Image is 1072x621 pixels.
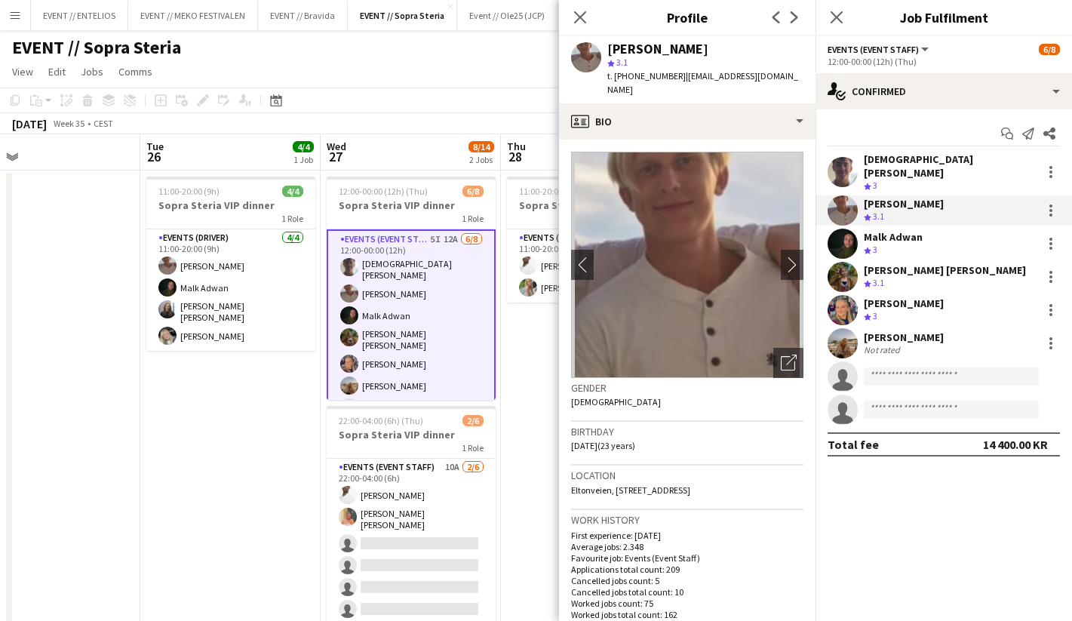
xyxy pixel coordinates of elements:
h3: Birthday [571,425,803,438]
h3: Sopra Steria VIP dinner [327,198,496,212]
button: EVENT // Bravida [258,1,348,30]
h3: Profile [559,8,816,27]
div: 2 Jobs [469,154,493,165]
p: Worked jobs count: 75 [571,598,803,609]
div: Open photos pop-in [773,348,803,378]
span: 28 [505,148,526,165]
img: Crew avatar or photo [571,152,803,378]
span: 11:00-20:00 (9h) [519,186,580,197]
div: [PERSON_NAME] [864,330,944,344]
button: RF // Oslobukta 2025 [558,1,660,30]
app-job-card: 12:00-00:00 (12h) (Thu)6/8Sopra Steria VIP dinner1 RoleEvents (Event Staff)5I12A6/812:00-00:00 (1... [327,177,496,400]
div: [PERSON_NAME] [864,197,944,211]
p: Cancelled jobs total count: 10 [571,586,803,598]
div: Malk Adwan [864,230,923,244]
div: Total fee [828,437,879,452]
span: 3 [873,244,877,255]
div: Not rated [864,344,903,355]
div: 14 400.00 KR [983,437,1048,452]
h3: Gender [571,381,803,395]
span: 1 Role [462,442,484,453]
span: 2/6 [462,415,484,426]
a: View [6,62,39,81]
div: [PERSON_NAME] [PERSON_NAME] [864,263,1026,277]
span: 22:00-04:00 (6h) (Thu) [339,415,423,426]
h1: EVENT // Sopra Steria [12,36,181,59]
a: Jobs [75,62,109,81]
span: 3.1 [873,211,884,222]
div: Bio [559,103,816,140]
div: [DEMOGRAPHIC_DATA][PERSON_NAME] [864,152,1036,180]
div: 12:00-00:00 (12h) (Thu) [828,56,1060,67]
p: Worked jobs total count: 162 [571,609,803,620]
h3: Sopra Steria VIP dinner [327,428,496,441]
span: 12:00-00:00 (12h) (Thu) [339,186,428,197]
h3: Sopra Steria VIP dinner [146,198,315,212]
p: First experience: [DATE] [571,530,803,541]
span: Week 35 [50,118,88,129]
p: Average jobs: 2.348 [571,541,803,552]
div: 1 Job [293,154,313,165]
span: View [12,65,33,78]
p: Applications total count: 209 [571,564,803,575]
span: 8/14 [468,141,494,152]
button: EVENT // MEKO FESTIVALEN [128,1,258,30]
span: 3 [873,180,877,191]
span: Wed [327,140,346,153]
div: Confirmed [816,73,1072,109]
button: EVENT // ENTELIOS [31,1,128,30]
span: Eltonveien, [STREET_ADDRESS] [571,484,690,496]
h3: Job Fulfilment [816,8,1072,27]
app-card-role: Events (Event Staff)5I12A6/812:00-00:00 (12h)[DEMOGRAPHIC_DATA][PERSON_NAME][PERSON_NAME]Malk Adw... [327,229,496,446]
span: 6/8 [1039,44,1060,55]
span: 3.1 [616,57,628,68]
span: 1 Role [462,213,484,224]
a: Comms [112,62,158,81]
a: Edit [42,62,72,81]
span: Thu [507,140,526,153]
app-card-role: Events (Driver)2/211:00-20:00 (9h)[PERSON_NAME][PERSON_NAME] [507,229,676,303]
button: EVENT // Sopra Steria [348,1,457,30]
span: 26 [144,148,164,165]
h3: Work history [571,513,803,527]
span: 27 [324,148,346,165]
div: [DATE] [12,116,47,131]
span: Jobs [81,65,103,78]
div: CEST [94,118,113,129]
p: Cancelled jobs count: 5 [571,575,803,586]
app-job-card: 11:00-20:00 (9h)2/2Sopra Steria VIP dinner1 RoleEvents (Driver)2/211:00-20:00 (9h)[PERSON_NAME][P... [507,177,676,303]
button: Events (Event Staff) [828,44,931,55]
p: Favourite job: Events (Event Staff) [571,552,803,564]
span: [DATE] (23 years) [571,440,635,451]
span: Events (Event Staff) [828,44,919,55]
div: [PERSON_NAME] [607,42,708,56]
span: | [EMAIL_ADDRESS][DOMAIN_NAME] [607,70,798,95]
span: 3 [873,310,877,321]
button: Event // Ole25 (JCP) [457,1,558,30]
span: [DEMOGRAPHIC_DATA] [571,396,661,407]
span: 11:00-20:00 (9h) [158,186,220,197]
app-card-role: Events (Driver)4/411:00-20:00 (9h)[PERSON_NAME]Malk Adwan[PERSON_NAME] [PERSON_NAME][PERSON_NAME] [146,229,315,351]
span: Edit [48,65,66,78]
span: t. [PHONE_NUMBER] [607,70,686,81]
span: 6/8 [462,186,484,197]
h3: Location [571,469,803,482]
span: 3.1 [873,277,884,288]
span: 4/4 [282,186,303,197]
span: Tue [146,140,164,153]
span: 1 Role [281,213,303,224]
h3: Sopra Steria VIP dinner [507,198,676,212]
app-job-card: 11:00-20:00 (9h)4/4Sopra Steria VIP dinner1 RoleEvents (Driver)4/411:00-20:00 (9h)[PERSON_NAME]Ma... [146,177,315,351]
span: Comms [118,65,152,78]
div: [PERSON_NAME] [864,297,944,310]
span: 4/4 [293,141,314,152]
